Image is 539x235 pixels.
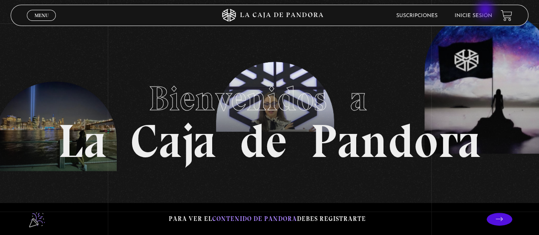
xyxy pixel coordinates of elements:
h1: La Caja de Pandora [58,71,481,165]
p: Para ver el debes registrarte [169,213,366,225]
span: Cerrar [32,20,52,26]
a: Suscripciones [396,13,438,18]
span: contenido de Pandora [212,215,297,223]
span: Menu [35,13,49,18]
a: Inicie sesión [455,13,492,18]
span: Bienvenidos a [149,78,391,119]
a: View your shopping cart [501,10,512,21]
